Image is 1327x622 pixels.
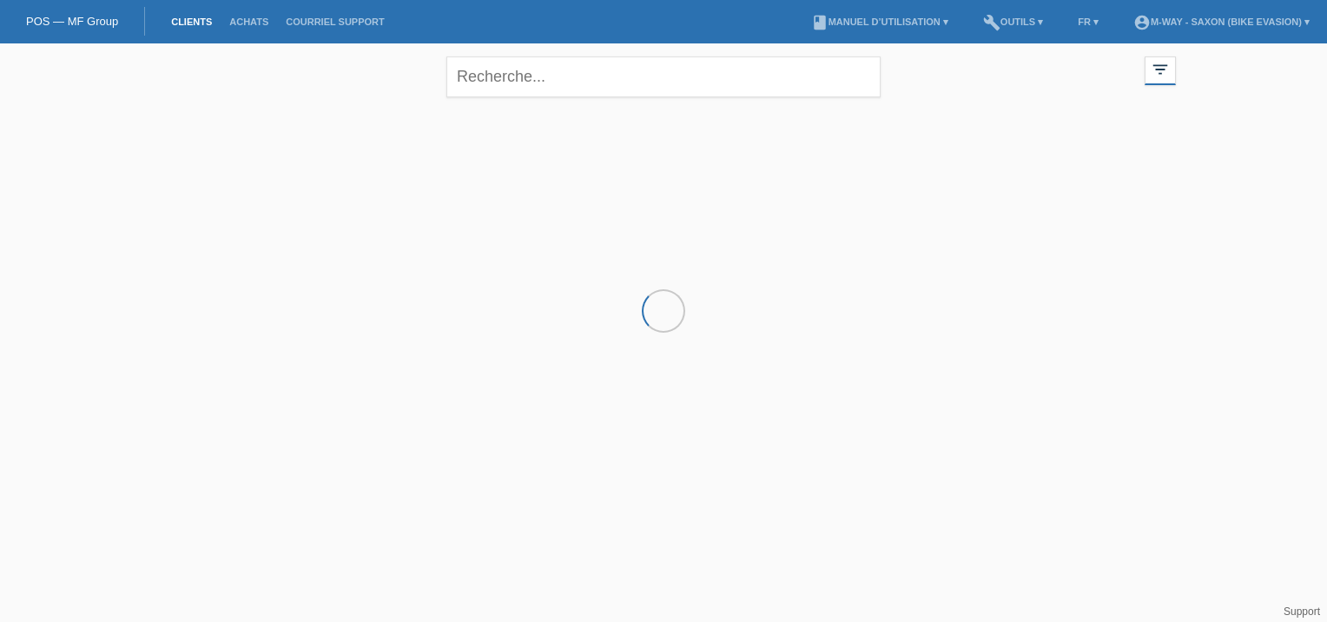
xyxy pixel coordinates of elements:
input: Recherche... [446,56,881,97]
a: bookManuel d’utilisation ▾ [802,17,957,27]
i: build [983,14,1000,31]
a: buildOutils ▾ [974,17,1052,27]
i: filter_list [1151,60,1170,79]
a: FR ▾ [1069,17,1107,27]
i: account_circle [1133,14,1151,31]
a: Achats [221,17,277,27]
i: book [811,14,829,31]
a: account_circlem-way - Saxon (Bike Evasion) ▾ [1125,17,1318,27]
a: Support [1284,605,1320,618]
a: Clients [162,17,221,27]
a: POS — MF Group [26,15,118,28]
a: Courriel Support [277,17,393,27]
